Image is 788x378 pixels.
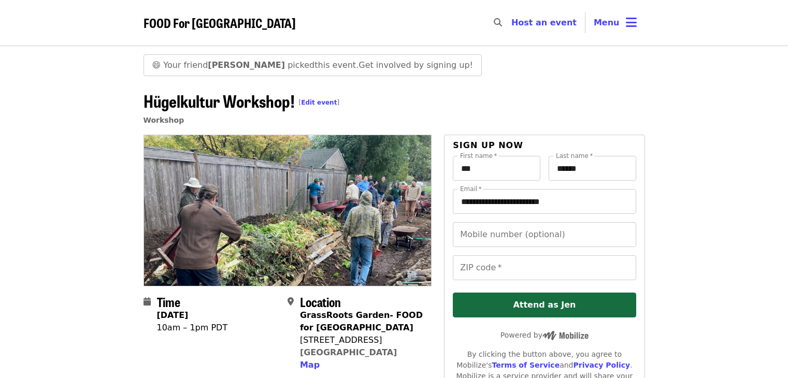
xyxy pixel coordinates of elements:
div: 10am – 1pm PDT [157,322,228,334]
div: [STREET_ADDRESS] [300,334,423,346]
input: ZIP code [453,255,636,280]
a: Privacy Policy [573,361,630,369]
span: [ ] [299,99,340,106]
i: bars icon [626,15,637,30]
i: calendar icon [144,297,151,307]
a: [GEOGRAPHIC_DATA] [300,347,397,357]
strong: [DATE] [157,310,189,320]
label: Email [460,186,482,192]
label: Last name [556,153,593,159]
span: Hügelkultur Workshop! [144,89,340,113]
input: First name [453,156,540,181]
input: Search [508,10,517,35]
span: Map [300,360,320,370]
a: Workshop [144,116,184,124]
a: FOOD For [GEOGRAPHIC_DATA] [144,16,296,31]
a: Edit event [301,99,337,106]
label: First name [460,153,497,159]
span: Sign up now [453,140,523,150]
span: Menu [594,18,620,27]
input: Mobile number (optional) [453,222,636,247]
img: Powered by Mobilize [542,331,589,340]
button: Map [300,359,320,371]
button: Attend as Jen [453,293,636,317]
span: grinning face emoji [152,60,161,70]
img: Hügelkultur Workshop! organized by FOOD For Lane County [144,135,432,285]
span: Time [157,293,180,311]
strong: GrassRoots Garden- FOOD for [GEOGRAPHIC_DATA] [300,310,423,332]
span: FOOD For [GEOGRAPHIC_DATA] [144,13,296,32]
a: Host an event [511,18,577,27]
span: Powered by [500,331,589,339]
i: map-marker-alt icon [288,297,294,307]
i: search icon [494,18,502,27]
span: Location [300,293,341,311]
a: Terms of Service [492,361,560,369]
input: Last name [549,156,636,181]
input: Email [453,189,636,214]
button: Toggle account menu [585,10,645,35]
strong: [PERSON_NAME] [208,60,285,70]
span: Your friend picked this event . Get involved by signing up! [163,60,473,70]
